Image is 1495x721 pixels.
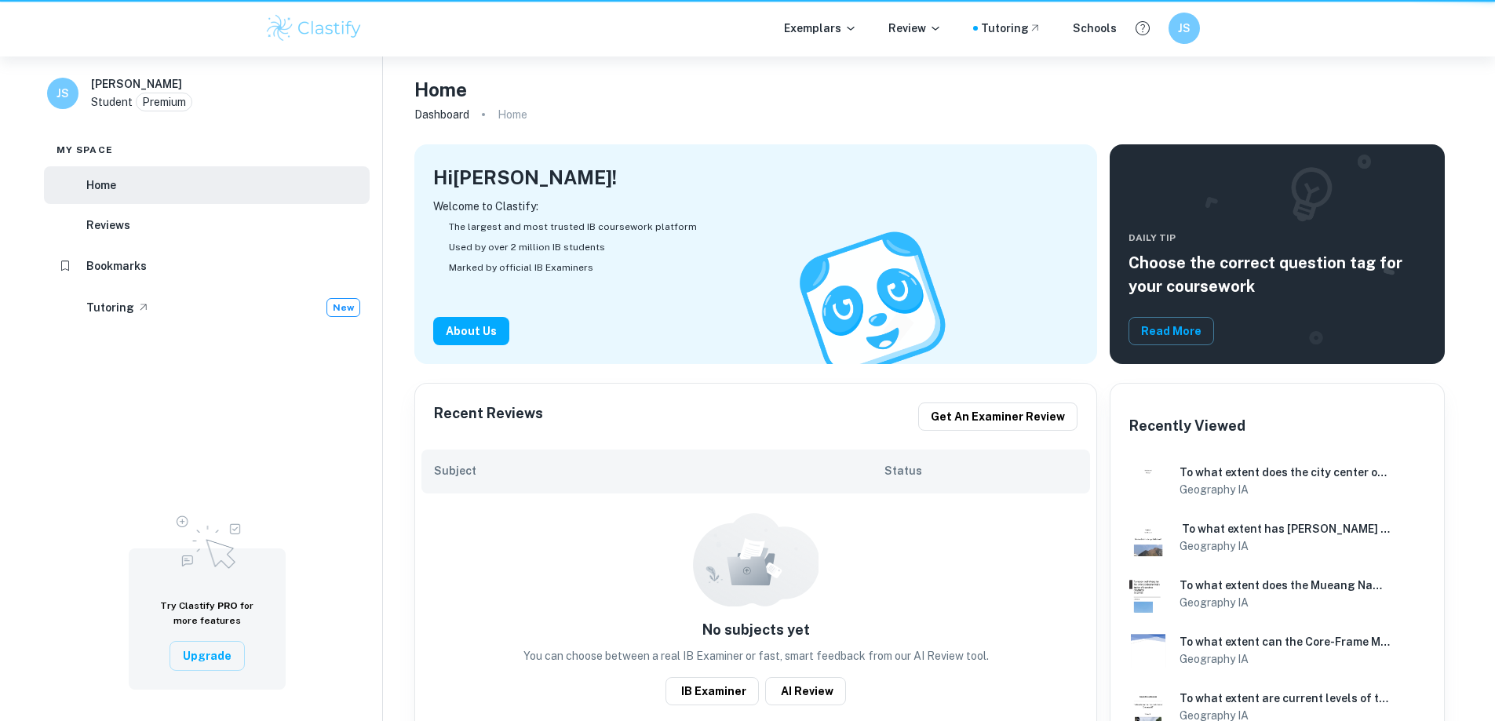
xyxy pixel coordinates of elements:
[142,93,186,111] p: Premium
[54,85,72,102] h6: JS
[888,20,942,37] p: Review
[1180,537,1391,555] h6: Geography IA
[414,75,467,104] h4: Home
[434,402,543,431] h6: Recent Reviews
[44,247,370,285] a: Bookmarks
[86,257,147,275] h6: Bookmarks
[86,299,134,316] h6: Tutoring
[433,198,1078,215] p: Welcome to Clastify:
[1123,456,1431,506] a: Geography IA example thumbnail: To what extent does the city center of LTo what extent does the c...
[217,600,238,611] span: PRO
[665,677,759,705] button: IB Examiner
[1129,462,1167,500] img: Geography IA example thumbnail: To what extent does the city center of L
[1129,519,1167,556] img: Geography IA example thumbnail: ‬ ‭To what extent has Tai O reached stag
[1123,512,1431,563] a: Geography IA example thumbnail: ‬ ‭To what extent has Tai O reached stag‬ ‭To what extent has [PE...
[44,166,370,204] a: Home
[884,462,1077,479] h6: Status
[1129,231,1426,245] span: Daily Tip
[1169,13,1200,44] button: JS
[1129,251,1426,298] h5: Choose the correct question tag for your coursework
[1180,520,1391,537] h6: ‬ ‭To what extent has [PERSON_NAME] reached stage 4 of the [PERSON_NAME] model?‬ ‭
[1129,415,1245,437] h6: Recently Viewed
[1180,464,1391,481] h6: To what extent does the city center of [GEOGRAPHIC_DATA], [GEOGRAPHIC_DATA] exhibit the main feat...
[1123,625,1431,675] a: Geography IA example thumbnail: To what extent can the Core-Frame Model To what extent can the Co...
[86,177,116,194] h6: Home
[91,93,133,111] p: Student
[449,240,605,254] span: Used by over 2 million IB students
[168,506,246,574] img: Upgrade to Pro
[1180,594,1391,611] h6: Geography IA
[86,217,130,234] h6: Reviews
[498,106,527,123] p: Home
[433,317,509,345] button: About Us
[449,260,593,275] span: Marked by official IB Examiners
[44,207,370,245] a: Reviews
[434,462,884,479] h6: Subject
[1175,20,1193,37] h6: JS
[91,75,182,93] h6: [PERSON_NAME]
[1129,632,1167,669] img: Geography IA example thumbnail: To what extent can the Core-Frame Model
[327,300,359,315] span: New
[1180,633,1391,650] h6: To what extent can the Core-Frame Model delimit the CBD of [GEOGRAPHIC_DATA], [GEOGRAPHIC_DATA]?
[1180,690,1391,707] h6: To what extent are current levels of tourism in the [GEOGRAPHIC_DATA] area of [GEOGRAPHIC_DATA] u...
[421,647,1090,665] p: You can choose between a real IB Examiner or fast, smart feedback from our AI Review tool.
[44,288,370,327] a: TutoringNew
[148,599,267,628] h6: Try Clastify for more features
[981,20,1041,37] a: Tutoring
[57,143,113,157] span: My space
[1180,650,1391,668] h6: Geography IA
[1180,577,1391,594] h6: To what extent does the Mueang Nam River conform to the [PERSON_NAME] model's depictions of the d...
[421,619,1090,641] h6: No subjects yet
[414,104,469,126] a: Dashboard
[264,13,364,44] img: Clastify logo
[784,20,857,37] p: Exemplars
[433,163,617,191] h4: Hi [PERSON_NAME] !
[1129,317,1214,345] button: Read More
[1180,481,1391,498] h6: Geography IA
[170,641,245,671] button: Upgrade
[1123,569,1431,619] a: Geography IA example thumbnail: To what extent does the Mueang Nam RiverTo what extent does the M...
[1129,575,1167,613] img: Geography IA example thumbnail: To what extent does the Mueang Nam River
[1129,15,1156,42] button: Help and Feedback
[1073,20,1117,37] a: Schools
[918,402,1077,431] button: Get an examiner review
[449,220,697,234] span: The largest and most trusted IB coursework platform
[765,677,846,705] button: AI Review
